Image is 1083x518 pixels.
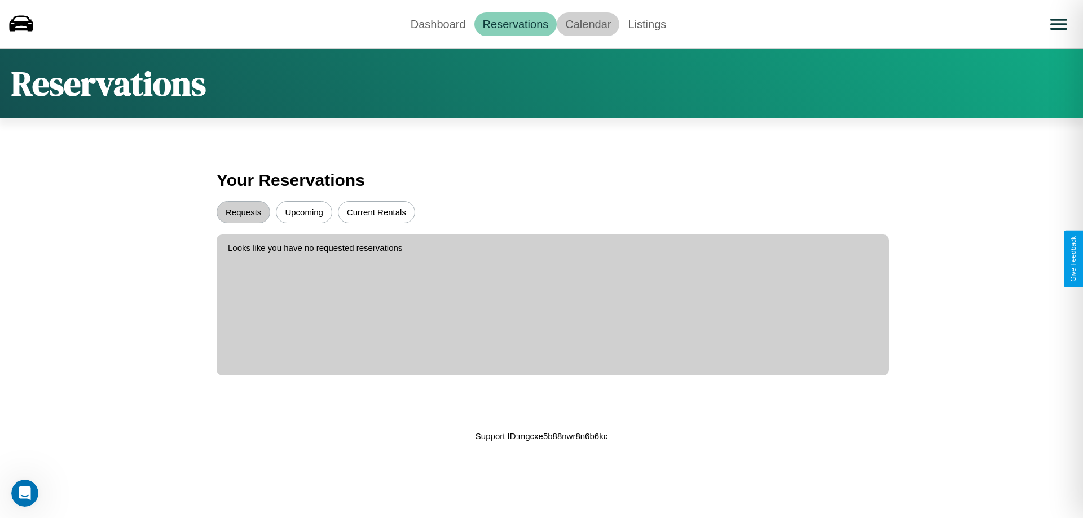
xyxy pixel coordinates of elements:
[476,428,607,444] p: Support ID: mgcxe5b88nwr8n6b6kc
[402,12,474,36] a: Dashboard
[619,12,675,36] a: Listings
[557,12,619,36] a: Calendar
[1069,236,1077,282] div: Give Feedback
[11,480,38,507] iframe: Intercom live chat
[474,12,557,36] a: Reservations
[338,201,415,223] button: Current Rentals
[217,165,866,196] h3: Your Reservations
[217,201,270,223] button: Requests
[228,240,878,255] p: Looks like you have no requested reservations
[1043,8,1075,40] button: Open menu
[11,60,206,107] h1: Reservations
[276,201,332,223] button: Upcoming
